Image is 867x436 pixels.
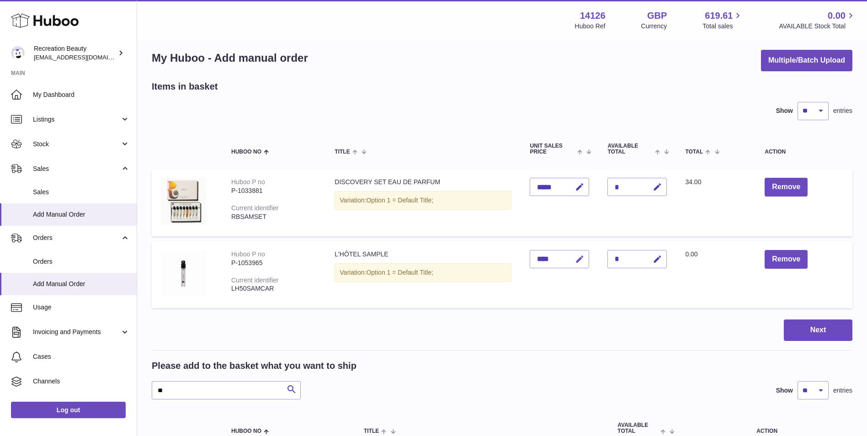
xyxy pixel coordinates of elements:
span: [EMAIL_ADDRESS][DOMAIN_NAME] [34,53,134,61]
span: Orders [33,257,130,266]
span: My Dashboard [33,90,130,99]
div: Huboo P no [231,178,265,186]
img: customercare@recreationbeauty.com [11,46,25,60]
a: Log out [11,402,126,418]
td: DISCOVERY SET EAU DE PARFUM [325,169,521,236]
div: Currency [641,22,667,31]
span: Listings [33,115,120,124]
span: Usage [33,303,130,312]
div: Current identifier [231,204,279,212]
a: 0.00 AVAILABLE Stock Total [779,10,856,31]
span: 0.00 [685,250,697,258]
div: P-1053965 [231,259,316,267]
span: 619.61 [705,10,733,22]
img: L'HÔTEL SAMPLE [161,250,207,297]
div: RBSAMSET [231,213,316,221]
span: Huboo no [231,428,261,434]
span: Sales [33,188,130,197]
span: Stock [33,140,120,149]
a: 619.61 Total sales [702,10,743,31]
span: entries [833,386,852,395]
div: LH50SAMCAR [231,284,316,293]
span: Invoicing and Payments [33,328,120,336]
strong: 14126 [580,10,606,22]
span: Title [364,428,379,434]
span: Huboo no [231,149,261,155]
span: AVAILABLE Total [607,143,653,155]
span: Title [335,149,350,155]
span: 34.00 [685,178,701,186]
div: Action [765,149,843,155]
button: Remove [765,178,808,197]
button: Next [784,319,852,341]
div: Variation: [335,263,511,282]
h2: Please add to the basket what you want to ship [152,360,356,372]
div: Current identifier [231,276,279,284]
span: 0.00 [828,10,846,22]
h2: Items in basket [152,80,218,93]
span: Sales [33,165,120,173]
button: Multiple/Batch Upload [761,50,852,71]
img: DISCOVERY SET EAU DE PARFUM [161,178,207,225]
div: Variation: [335,191,511,210]
span: Channels [33,377,130,386]
div: P-1033881 [231,186,316,195]
span: Total sales [702,22,743,31]
span: Option 1 = Default Title; [366,269,433,276]
div: Recreation Beauty [34,44,116,62]
div: Huboo P no [231,250,265,258]
span: AVAILABLE Stock Total [779,22,856,31]
label: Show [776,106,793,115]
span: Add Manual Order [33,280,130,288]
span: Unit Sales Price [530,143,575,155]
h1: My Huboo - Add manual order [152,51,308,65]
strong: GBP [647,10,667,22]
span: Add Manual Order [33,210,130,219]
span: entries [833,106,852,115]
span: Orders [33,234,120,242]
div: Huboo Ref [575,22,606,31]
span: AVAILABLE Total [617,422,658,434]
span: Cases [33,352,130,361]
span: Total [685,149,703,155]
button: Remove [765,250,808,269]
span: Option 1 = Default Title; [366,197,433,204]
label: Show [776,386,793,395]
td: L'HÔTEL SAMPLE [325,241,521,308]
